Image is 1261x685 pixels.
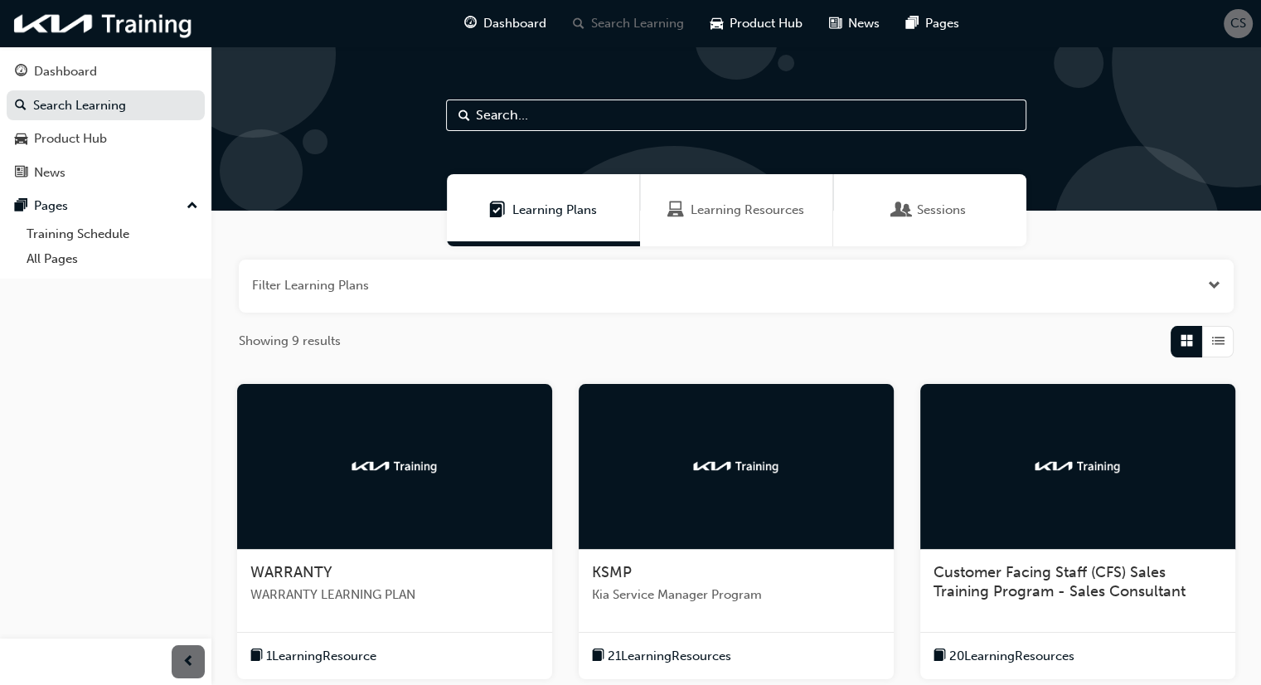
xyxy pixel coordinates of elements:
button: Pages [7,191,205,221]
a: Learning PlansLearning Plans [447,174,640,246]
a: Dashboard [7,56,205,87]
button: book-icon21LearningResources [592,646,731,667]
a: kia-trainingKSMPKia Service Manager Programbook-icon21LearningResources [579,384,894,680]
a: SessionsSessions [833,174,1026,246]
img: kia-training [691,458,782,474]
span: up-icon [187,196,198,217]
button: CS [1224,9,1253,38]
a: news-iconNews [816,7,893,41]
span: pages-icon [906,13,919,34]
a: pages-iconPages [893,7,972,41]
a: kia-trainingCustomer Facing Staff (CFS) Sales Training Program - Sales Consultantbook-icon20Learn... [920,384,1235,680]
a: search-iconSearch Learning [560,7,697,41]
div: Product Hub [34,129,107,148]
span: Learning Plans [489,201,506,220]
span: Kia Service Manager Program [592,585,880,605]
a: News [7,158,205,188]
span: 21 Learning Resources [608,647,731,666]
a: Learning ResourcesLearning Resources [640,174,833,246]
button: book-icon1LearningResource [250,646,376,667]
span: List [1212,332,1225,351]
input: Search... [446,100,1026,131]
span: Sessions [917,201,966,220]
span: pages-icon [15,199,27,214]
span: search-icon [15,99,27,114]
img: kia-training [8,7,199,41]
span: Learning Resources [691,201,804,220]
a: Product Hub [7,124,205,154]
span: KSMP [592,563,632,581]
span: Dashboard [483,14,546,33]
span: news-icon [829,13,841,34]
span: 20 Learning Resources [949,647,1074,666]
span: prev-icon [182,652,195,673]
span: Sessions [894,201,910,220]
span: WARRANTY [250,563,332,581]
span: Search [458,106,470,125]
span: Grid [1181,332,1193,351]
div: Dashboard [34,62,97,81]
div: Pages [34,197,68,216]
img: kia-training [1032,458,1123,474]
a: guage-iconDashboard [451,7,560,41]
span: Product Hub [730,14,803,33]
span: search-icon [573,13,584,34]
span: book-icon [934,646,946,667]
span: guage-icon [464,13,477,34]
a: All Pages [20,246,205,272]
span: Learning Resources [667,201,684,220]
button: DashboardSearch LearningProduct HubNews [7,53,205,191]
span: book-icon [250,646,263,667]
a: kia-trainingWARRANTYWARRANTY LEARNING PLANbook-icon1LearningResource [237,384,552,680]
span: car-icon [15,132,27,147]
span: car-icon [711,13,723,34]
button: Open the filter [1208,276,1220,295]
span: Pages [925,14,959,33]
a: Search Learning [7,90,205,121]
span: guage-icon [15,65,27,80]
span: Customer Facing Staff (CFS) Sales Training Program - Sales Consultant [934,563,1186,601]
span: 1 Learning Resource [266,647,376,666]
span: news-icon [15,166,27,181]
span: Learning Plans [512,201,597,220]
span: WARRANTY LEARNING PLAN [250,585,539,605]
span: book-icon [592,646,604,667]
a: Training Schedule [20,221,205,247]
div: News [34,163,65,182]
span: Search Learning [591,14,684,33]
span: CS [1230,14,1246,33]
span: News [848,14,880,33]
img: kia-training [349,458,440,474]
span: Showing 9 results [239,332,341,351]
button: book-icon20LearningResources [934,646,1074,667]
a: car-iconProduct Hub [697,7,816,41]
